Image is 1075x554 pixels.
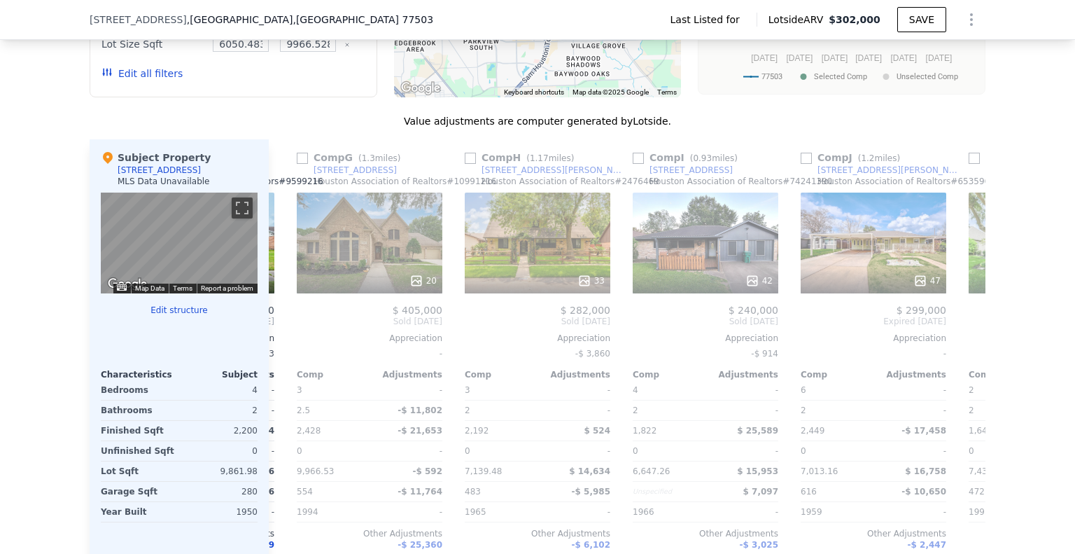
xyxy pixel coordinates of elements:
div: 2 [465,401,535,420]
span: 1.3 [362,153,375,163]
div: Houston Association of Realtors # 65359671 [817,176,1000,187]
span: 483 [465,487,481,497]
text: [DATE] [751,53,778,63]
div: 2.5 [297,401,367,420]
div: 1994 [297,502,367,522]
div: Bathrooms [101,401,176,420]
span: $ 15,953 [737,466,778,476]
span: $ 524 [584,426,610,436]
span: , [GEOGRAPHIC_DATA] 77503 [293,14,433,25]
span: 0 [969,446,974,456]
div: - [708,502,778,522]
span: 0 [297,446,302,456]
div: [STREET_ADDRESS][PERSON_NAME] [817,165,963,176]
div: - [540,380,610,400]
div: Other Adjustments [465,528,610,539]
span: $ 7,097 [743,487,778,497]
div: Appreciation [801,333,946,344]
div: Comp [801,369,873,380]
div: Comp [297,369,370,380]
div: Map [101,193,258,293]
span: 3 [465,385,470,395]
a: [STREET_ADDRESS][PERSON_NAME] [801,165,963,176]
div: 2 [969,401,1039,420]
div: Unspecified [633,482,703,501]
div: Houston Association of Realtors # 10991216 [314,176,496,187]
span: ( miles) [684,153,743,163]
div: - [708,401,778,420]
div: Comp I [633,151,743,165]
span: $ 299,000 [897,305,946,316]
span: 0.93 [693,153,712,163]
div: 2 [182,401,258,420]
span: -$ 3,025 [740,540,778,550]
button: Clear [344,42,350,48]
button: Keyboard shortcuts [117,284,127,291]
div: Appreciation [465,333,610,344]
a: Open this area in Google Maps (opens a new window) [104,275,150,293]
button: Toggle fullscreen view [232,198,253,219]
div: - [876,441,946,461]
span: 2,449 [801,426,824,436]
span: 472 [969,487,985,497]
span: -$ 21,653 [398,426,442,436]
span: Expired [DATE] [801,316,946,327]
text: Selected Comp [814,72,867,81]
div: - [540,441,610,461]
div: 1950 [182,502,258,522]
a: Report a problem [201,284,253,292]
div: Adjustments [705,369,778,380]
span: 0 [633,446,638,456]
div: - [876,401,946,420]
span: -$ 10,650 [901,487,946,497]
div: - [708,441,778,461]
div: 2,200 [182,421,258,441]
button: Edit structure [101,305,258,316]
div: Garage Sqft [101,482,176,501]
span: 2 [969,385,974,395]
span: -$ 3,860 [575,349,610,359]
div: Comp H [465,151,579,165]
div: - [708,380,778,400]
span: Sold [DATE] [633,316,778,327]
div: Characteristics [101,369,179,380]
div: Other Adjustments [801,528,946,539]
span: ( miles) [353,153,406,163]
div: Adjustments [370,369,442,380]
span: Lotside ARV [768,13,829,27]
span: Sold [DATE] [297,316,442,327]
div: Comp [969,369,1041,380]
span: -$ 592 [412,466,442,476]
span: 1,822 [633,426,656,436]
span: Map data ©2025 Google [572,88,649,96]
div: Value adjustments are computer generated by Lotside . [90,114,985,128]
span: , [GEOGRAPHIC_DATA] [187,13,433,27]
div: Other Adjustments [633,528,778,539]
span: 2,192 [465,426,489,436]
div: - [372,502,442,522]
a: [STREET_ADDRESS] [633,165,733,176]
a: Open this area in Google Maps (opens a new window) [398,79,444,97]
span: ( miles) [521,153,579,163]
span: $ 405,000 [393,305,442,316]
div: 280 [182,482,258,501]
span: -$ 17,458 [901,426,946,436]
div: Appreciation [633,333,778,344]
div: - [372,441,442,461]
div: - [876,380,946,400]
button: Edit all filters [101,67,183,81]
text: 77503 [761,72,782,81]
span: -$ 25,360 [398,540,442,550]
div: Comp [465,369,537,380]
text: [DATE] [822,53,848,63]
div: [STREET_ADDRESS] [118,165,201,176]
div: Comp [633,369,705,380]
div: - [540,502,610,522]
span: $ 16,758 [905,466,946,476]
div: Lot Sqft [101,462,176,481]
div: Comp G [297,151,406,165]
div: 33 [577,274,605,288]
a: Terms [657,88,677,96]
div: 42 [745,274,773,288]
div: [STREET_ADDRESS] [314,165,397,176]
